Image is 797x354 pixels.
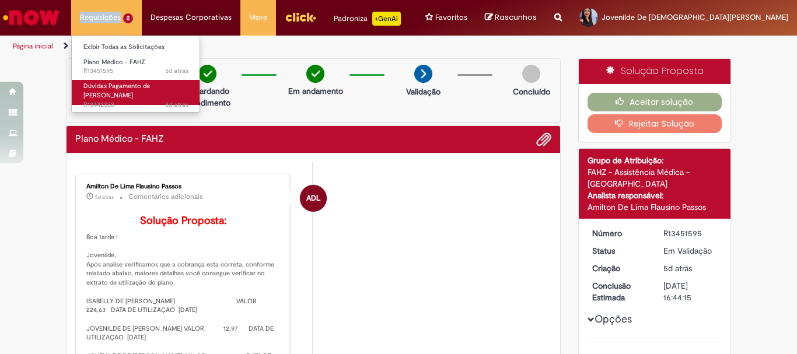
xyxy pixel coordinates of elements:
[588,114,722,133] button: Rejeitar Solução
[151,12,232,23] span: Despesas Corporativas
[579,59,731,84] div: Solução Proposta
[588,190,722,201] div: Analista responsável:
[414,65,432,83] img: arrow-next.png
[288,85,343,97] p: Em andamento
[583,280,655,303] dt: Conclusão Estimada
[522,65,540,83] img: img-circle-grey.png
[285,8,316,26] img: click_logo_yellow_360x200.png
[435,12,467,23] span: Favoritos
[128,192,203,202] small: Comentários adicionais
[663,280,718,303] div: [DATE] 16:44:15
[663,245,718,257] div: Em Validação
[485,12,537,23] a: Rascunhos
[86,183,281,190] div: Amilton De Lima Flausino Passos
[513,86,550,97] p: Concluído
[165,100,188,109] span: 8d atrás
[83,100,188,110] span: R13442338
[123,13,133,23] span: 2
[198,65,216,83] img: check-circle-green.png
[165,66,188,75] time: 27/08/2025 10:44:12
[1,6,61,29] img: ServiceNow
[83,58,145,66] span: Plano Médico - FAHZ
[13,41,53,51] a: Página inicial
[588,155,722,166] div: Grupo de Atribuição:
[95,194,114,201] time: 27/08/2025 16:22:13
[9,36,523,57] ul: Trilhas de página
[95,194,114,201] span: 5d atrás
[663,263,692,274] time: 27/08/2025 10:44:10
[334,12,401,26] div: Padroniza
[588,166,722,190] div: FAHZ - Assistência Médica - [GEOGRAPHIC_DATA]
[71,35,200,113] ul: Requisições
[165,66,188,75] span: 5d atrás
[80,12,121,23] span: Requisições
[72,80,200,105] a: Aberto R13442338 : Dúvidas Pagamento de Salário
[83,66,188,76] span: R13451595
[663,227,718,239] div: R13451595
[602,12,788,22] span: Jovenilde De [DEMOGRAPHIC_DATA][PERSON_NAME]
[306,184,320,212] span: ADL
[588,93,722,111] button: Aceitar solução
[536,132,551,147] button: Adicionar anexos
[165,100,188,109] time: 24/08/2025 15:08:01
[372,12,401,26] p: +GenAi
[300,185,327,212] div: Amilton De Lima Flausino Passos
[72,41,200,54] a: Exibir Todas as Solicitações
[663,263,692,274] span: 5d atrás
[249,12,267,23] span: More
[583,245,655,257] dt: Status
[406,86,441,97] p: Validação
[663,262,718,274] div: 27/08/2025 10:44:10
[140,214,226,227] b: Solução Proposta:
[72,56,200,78] a: Aberto R13451595 : Plano Médico - FAHZ
[583,227,655,239] dt: Número
[83,82,150,100] span: Dúvidas Pagamento de [PERSON_NAME]
[179,85,236,108] p: Aguardando atendimento
[495,12,537,23] span: Rascunhos
[75,134,164,145] h2: Plano Médico - FAHZ Histórico de tíquete
[583,262,655,274] dt: Criação
[306,65,324,83] img: check-circle-green.png
[588,201,722,213] div: Amilton De Lima Flausino Passos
